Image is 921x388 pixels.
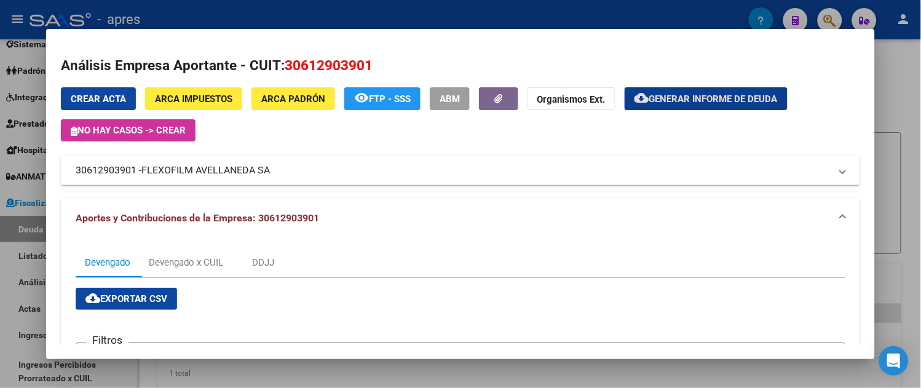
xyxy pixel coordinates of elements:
[61,55,860,76] h2: Análisis Empresa Aportante - CUIT:
[261,93,325,105] span: ARCA Padrón
[141,163,270,178] span: FLEXOFILM AVELLANEDA SA
[76,288,177,310] button: Exportar CSV
[61,87,136,110] button: Crear Acta
[71,93,126,105] span: Crear Acta
[354,90,369,105] mat-icon: remove_red_eye
[76,163,831,178] mat-panel-title: 30612903901 -
[285,57,373,73] span: 30612903901
[149,256,223,269] div: Devengado x CUIL
[430,87,470,110] button: ABM
[649,93,778,105] span: Generar informe de deuda
[61,199,860,238] mat-expansion-panel-header: Aportes y Contribuciones de la Empresa: 30612903901
[369,93,411,105] span: FTP - SSS
[76,212,319,224] span: Aportes y Contribuciones de la Empresa: 30612903901
[440,93,460,105] span: ABM
[71,125,186,136] span: No hay casos -> Crear
[252,256,274,269] div: DDJJ
[85,291,100,306] mat-icon: cloud_download
[344,87,421,110] button: FTP - SSS
[251,87,335,110] button: ARCA Padrón
[537,94,606,105] strong: Organismos Ext.
[85,256,130,269] div: Devengado
[61,156,860,185] mat-expansion-panel-header: 30612903901 -FLEXOFILM AVELLANEDA SA
[85,293,167,304] span: Exportar CSV
[61,119,196,141] button: No hay casos -> Crear
[879,346,909,376] div: Open Intercom Messenger
[634,90,649,105] mat-icon: cloud_download
[145,87,242,110] button: ARCA Impuestos
[528,87,615,110] button: Organismos Ext.
[86,333,128,347] h3: Filtros
[625,87,788,110] button: Generar informe de deuda
[155,93,232,105] span: ARCA Impuestos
